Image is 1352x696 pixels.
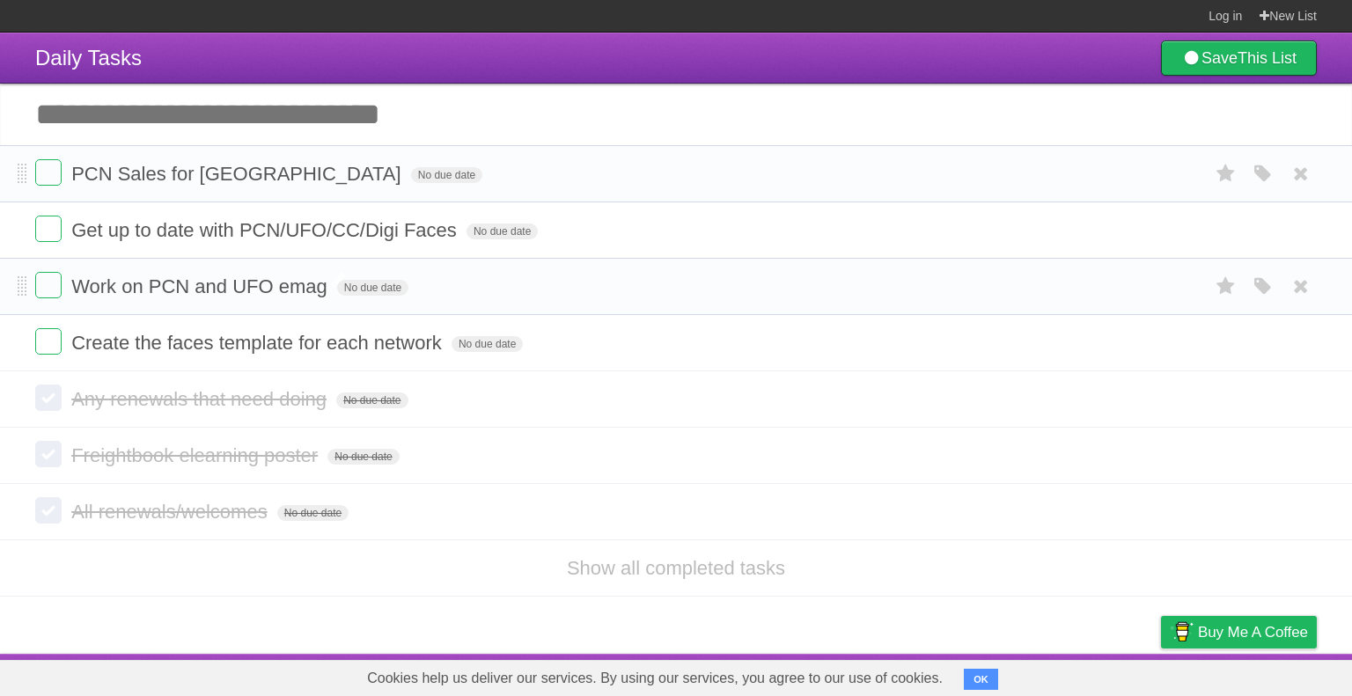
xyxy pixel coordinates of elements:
[277,505,349,521] span: No due date
[35,441,62,467] label: Done
[1206,658,1317,692] a: Suggest a feature
[964,669,998,690] button: OK
[327,449,399,465] span: No due date
[71,388,331,410] span: Any renewals that need doing
[71,501,272,523] span: All renewals/welcomes
[1078,658,1117,692] a: Terms
[71,163,406,185] span: PCN Sales for [GEOGRAPHIC_DATA]
[336,392,408,408] span: No due date
[1161,40,1317,76] a: SaveThis List
[467,223,538,239] span: No due date
[1161,616,1317,648] a: Buy me a coffee
[567,557,785,579] a: Show all completed tasks
[1209,216,1243,245] label: Star task
[337,280,408,296] span: No due date
[985,658,1056,692] a: Developers
[35,272,62,298] label: Done
[1170,617,1194,647] img: Buy me a coffee
[71,275,332,297] span: Work on PCN and UFO emag
[1238,49,1297,67] b: This List
[35,216,62,242] label: Done
[35,497,62,524] label: Done
[35,159,62,186] label: Done
[349,661,960,696] span: Cookies help us deliver our services. By using our services, you agree to our use of cookies.
[71,444,322,466] span: Freightbook elearning poster
[1198,617,1308,648] span: Buy me a coffee
[35,385,62,411] label: Done
[1209,272,1243,301] label: Star task
[411,167,482,183] span: No due date
[35,46,142,70] span: Daily Tasks
[1138,658,1184,692] a: Privacy
[927,658,964,692] a: About
[452,336,523,352] span: No due date
[1209,328,1243,357] label: Star task
[1209,159,1243,188] label: Star task
[35,328,62,355] label: Done
[71,219,461,241] span: Get up to date with PCN/UFO/CC/Digi Faces
[71,332,446,354] span: Create the faces template for each network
